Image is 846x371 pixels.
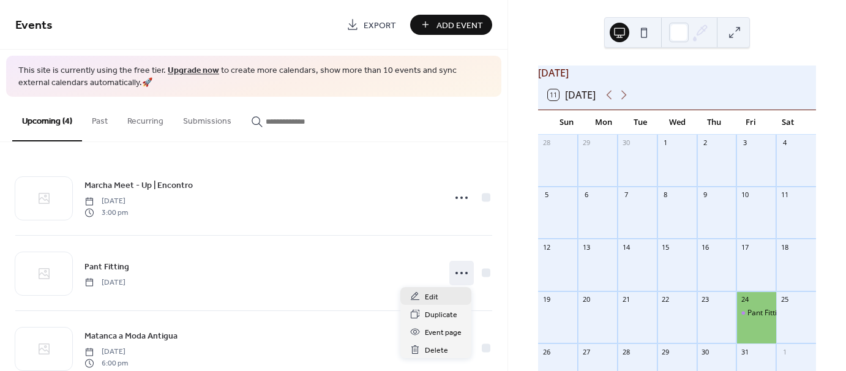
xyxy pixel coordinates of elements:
[425,291,438,304] span: Edit
[84,207,128,218] span: 3:00 pm
[780,347,789,356] div: 1
[544,86,600,103] button: 11[DATE]
[15,13,53,37] span: Events
[118,97,173,140] button: Recurring
[661,347,670,356] div: 29
[740,138,749,148] div: 3
[582,138,591,148] div: 29
[542,295,551,304] div: 19
[661,190,670,200] div: 8
[84,196,128,207] span: [DATE]
[621,242,631,252] div: 14
[425,326,462,339] span: Event page
[732,110,769,135] div: Fri
[780,242,789,252] div: 18
[621,295,631,304] div: 21
[84,329,178,343] a: Matanca a Moda Antigua
[542,347,551,356] div: 26
[84,260,129,274] a: Pant Fitting
[701,295,710,304] div: 23
[740,242,749,252] div: 17
[661,242,670,252] div: 15
[582,295,591,304] div: 20
[542,242,551,252] div: 12
[701,138,710,148] div: 2
[84,330,178,343] span: Matanca a Moda Antigua
[425,309,457,321] span: Duplicate
[780,295,789,304] div: 25
[769,110,806,135] div: Sat
[621,138,631,148] div: 30
[436,19,483,32] span: Add Event
[82,97,118,140] button: Past
[661,295,670,304] div: 22
[701,347,710,356] div: 30
[740,295,749,304] div: 24
[582,190,591,200] div: 6
[18,65,489,89] span: This site is currently using the free tier. to create more calendars, show more than 10 events an...
[740,190,749,200] div: 10
[84,178,193,192] a: Marcha Meet - Up | Encontro
[84,347,128,358] span: [DATE]
[736,308,776,318] div: Pant Fitting
[425,344,448,357] span: Delete
[173,97,241,140] button: Submissions
[84,358,128,369] span: 6:00 pm
[542,190,551,200] div: 5
[410,15,492,35] button: Add Event
[548,110,585,135] div: Sun
[695,110,732,135] div: Thu
[337,15,405,35] a: Export
[582,242,591,252] div: 13
[780,190,789,200] div: 11
[364,19,396,32] span: Export
[582,347,591,356] div: 27
[84,179,193,192] span: Marcha Meet - Up | Encontro
[585,110,621,135] div: Mon
[542,138,551,148] div: 28
[538,66,816,80] div: [DATE]
[12,97,82,141] button: Upcoming (4)
[621,190,631,200] div: 7
[780,138,789,148] div: 4
[701,190,710,200] div: 9
[747,308,785,318] div: Pant Fitting
[659,110,695,135] div: Wed
[84,277,125,288] span: [DATE]
[622,110,659,135] div: Tue
[740,347,749,356] div: 31
[701,242,710,252] div: 16
[661,138,670,148] div: 1
[168,62,219,79] a: Upgrade now
[621,347,631,356] div: 28
[84,260,129,273] span: Pant Fitting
